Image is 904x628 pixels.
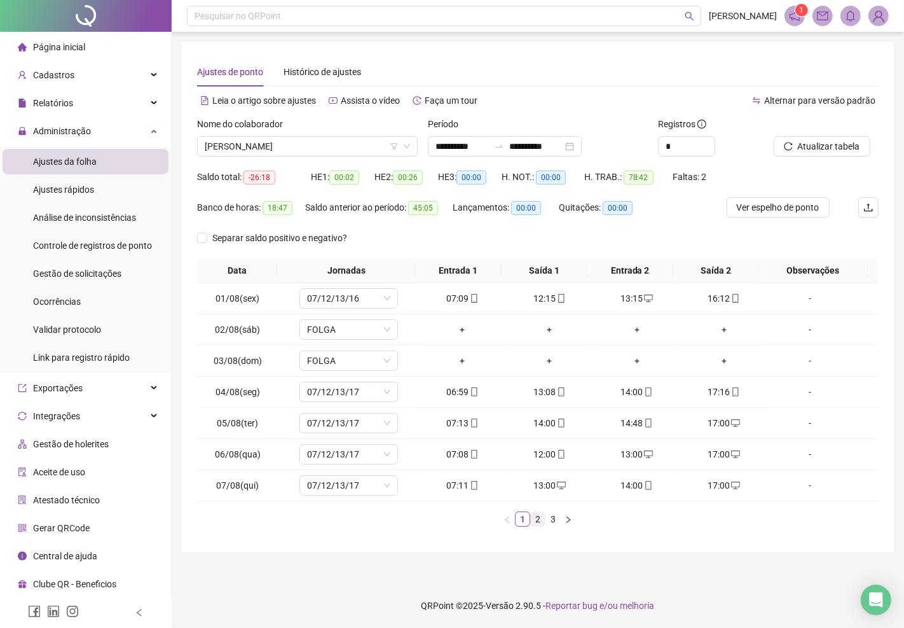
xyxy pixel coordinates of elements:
span: notification [789,10,800,22]
div: + [685,323,762,337]
span: bell [845,10,856,22]
div: 14:00 [598,478,675,492]
span: facebook [28,605,41,618]
div: 17:16 [685,385,762,399]
li: 3 [545,512,561,527]
span: desktop [556,481,566,490]
div: - [773,354,848,368]
span: Faça um tour [425,95,477,106]
div: 06:59 [424,385,501,399]
span: desktop [643,450,653,459]
span: Faltas: 2 [673,172,707,182]
div: 14:00 [598,385,675,399]
span: down [383,357,391,365]
div: Open Intercom Messenger [861,585,891,615]
th: Saída 1 [502,258,587,283]
li: Página anterior [500,512,515,527]
span: Atualizar tabela [798,139,860,153]
span: 1 [800,6,804,15]
span: Ocorrências [33,297,81,307]
span: mobile [556,450,566,459]
span: Gerar QRCode [33,523,90,533]
div: 17:00 [685,447,762,461]
span: desktop [643,294,653,303]
span: Controle de registros de ponto [33,241,152,251]
label: Período [428,117,467,131]
span: Alternar para versão padrão [764,95,875,106]
span: youtube [329,96,338,105]
span: info-circle [697,120,706,129]
div: - [773,323,848,337]
div: - [773,416,848,430]
span: 07/08(qui) [216,480,259,491]
span: Versão [486,601,514,611]
span: FOLGA [307,320,390,339]
span: user-add [18,71,27,80]
div: 17:00 [685,416,762,430]
span: desktop [730,481,740,490]
span: reload [784,142,793,151]
span: mobile [730,294,740,303]
span: down [383,326,391,333]
span: 00:00 [456,171,486,185]
span: desktop [730,419,740,428]
span: Cadastros [33,70,74,80]
span: 07/12/13/16 [307,289,390,308]
div: 12:15 [511,291,588,305]
span: Ver espelho de ponto [737,200,819,214]
div: Ajustes de ponto [197,65,263,79]
span: Administração [33,126,91,136]
span: home [18,43,27,52]
div: + [598,323,675,337]
span: 07/12/13/17 [307,445,390,464]
span: 07/12/13/17 [307,476,390,495]
span: Validar protocolo [33,324,101,335]
span: desktop [730,450,740,459]
span: mobile [469,450,479,459]
img: 87054 [869,6,888,25]
span: Ajustes da folha [33,157,97,167]
span: Registros [658,117,706,131]
span: 05/08(ter) [217,418,258,428]
div: 12:00 [511,447,588,461]
span: Aceite de uso [33,467,85,477]
div: Saldo anterior ao período: [305,200,453,215]
span: Leia o artigo sobre ajustes [212,95,316,106]
div: + [511,323,588,337]
th: Data [197,258,277,283]
span: mail [817,10,828,22]
span: down [383,482,391,489]
div: + [511,354,588,368]
span: 00:00 [536,171,566,185]
span: info-circle [18,552,27,561]
span: 00:00 [511,201,541,215]
span: audit [18,468,27,477]
div: 16:12 [685,291,762,305]
span: 00:02 [329,171,359,185]
span: mobile [469,294,479,303]
span: mobile [730,387,740,396]
span: sync [18,412,27,421]
div: 07:08 [424,447,501,461]
span: mobile [643,387,653,396]
a: 3 [546,512,560,526]
div: 17:00 [685,478,762,492]
div: 07:11 [424,478,501,492]
th: Saída 2 [673,258,759,283]
span: Página inicial [33,42,85,52]
div: + [424,354,501,368]
a: 2 [531,512,545,526]
button: Ver espelho de ponto [727,197,830,218]
span: file [18,99,27,108]
div: H. NOT.: [502,170,584,185]
span: 78:42 [624,171,654,185]
div: + [598,354,675,368]
div: H. TRAB.: [584,170,673,185]
span: down [383,419,391,427]
div: HE 3: [438,170,502,185]
span: Integrações [33,411,80,421]
span: Clube QR - Beneficios [33,579,116,589]
span: Ajustes rápidos [33,185,94,195]
span: file-text [200,96,209,105]
li: 2 [530,512,545,527]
